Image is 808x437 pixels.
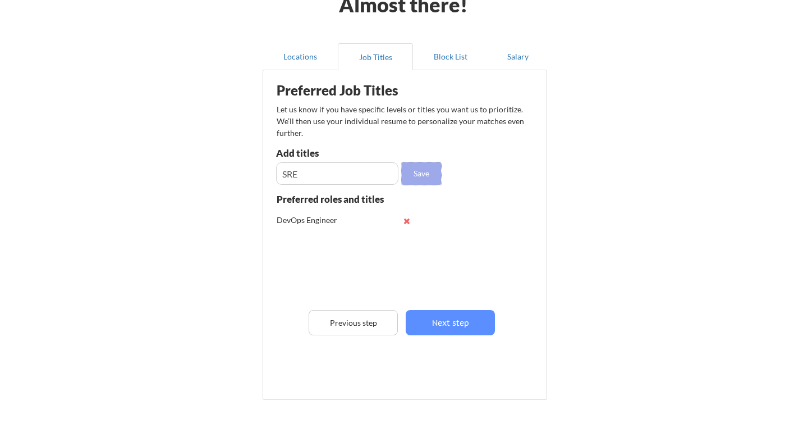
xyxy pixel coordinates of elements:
div: DevOps Engineer [277,215,350,226]
div: Preferred Job Titles [277,84,418,97]
div: Let us know if you have specific levels or titles you want us to prioritize. We’ll then use your ... [277,103,525,139]
button: Job Titles [338,43,413,70]
button: Salary [488,43,547,70]
div: Add titles [276,148,396,158]
input: E.g. Senior Product Manager [276,162,398,185]
div: Preferred roles and titles [277,194,398,204]
button: Next step [406,310,495,335]
button: Locations [263,43,338,70]
button: Save [402,162,441,185]
button: Previous step [309,310,398,335]
button: Block List [413,43,488,70]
